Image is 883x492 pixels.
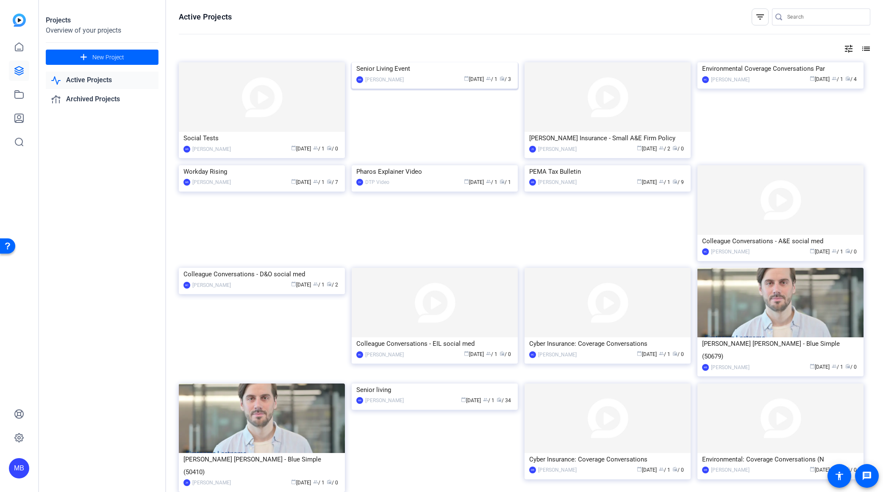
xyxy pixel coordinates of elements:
img: blue-gradient.svg [13,14,26,27]
div: MB [183,179,190,186]
span: radio [500,179,505,184]
span: / 9 [672,179,684,185]
span: radio [672,179,678,184]
span: / 1 [486,179,497,185]
span: calendar_today [461,397,466,402]
span: calendar_today [637,351,642,356]
mat-icon: message [862,471,872,481]
div: Cyber Insurance: Coverage Conversations [529,337,686,350]
span: radio [327,281,332,286]
mat-icon: accessibility [834,471,844,481]
span: group [313,145,318,150]
span: / 1 [313,480,325,486]
span: calendar_today [464,76,469,81]
span: / 1 [313,179,325,185]
div: [PERSON_NAME] [365,396,404,405]
span: group [313,281,318,286]
mat-icon: tune [844,44,854,54]
div: Social Tests [183,132,340,145]
div: Overview of your projects [46,25,158,36]
div: DV [356,179,363,186]
div: MC [183,282,190,289]
div: [PERSON_NAME] [711,75,750,84]
span: radio [845,76,850,81]
span: / 1 [500,179,511,185]
div: [PERSON_NAME] [192,145,231,153]
span: group [313,479,318,484]
div: MB [702,467,709,473]
div: [PERSON_NAME] [538,350,577,359]
span: / 0 [327,480,338,486]
span: [DATE] [637,351,657,357]
span: radio [845,364,850,369]
a: Archived Projects [46,91,158,108]
span: group [483,397,488,402]
span: [DATE] [810,76,830,82]
span: calendar_today [810,467,815,472]
span: radio [327,145,332,150]
span: calendar_today [291,179,296,184]
div: MC [529,351,536,358]
mat-icon: filter_list [755,12,765,22]
span: [DATE] [637,146,657,152]
span: / 1 [832,249,843,255]
span: group [313,179,318,184]
span: / 2 [659,146,670,152]
div: Workday Rising [183,165,340,178]
span: New Project [92,53,124,62]
div: [PERSON_NAME] [192,281,231,289]
span: / 1 [659,179,670,185]
span: / 1 [486,76,497,82]
span: [DATE] [291,282,311,288]
span: group [659,179,664,184]
div: Environmental Coverage Conversations Par [702,62,859,75]
div: Colleague Conversations - D&O social med [183,268,340,281]
span: / 1 [659,467,670,473]
div: Projects [46,15,158,25]
span: radio [845,248,850,253]
span: calendar_today [637,145,642,150]
span: calendar_today [637,467,642,472]
div: MB [9,458,29,478]
span: radio [500,76,505,81]
span: / 0 [845,364,857,370]
span: / 0 [672,146,684,152]
h1: Active Projects [179,12,232,22]
span: [DATE] [810,364,830,370]
span: group [659,145,664,150]
span: / 1 [313,146,325,152]
span: [DATE] [464,76,484,82]
span: group [832,76,837,81]
div: [PERSON_NAME] [711,247,750,256]
span: [DATE] [464,179,484,185]
span: / 1 [483,397,494,403]
div: MC [356,351,363,358]
span: / 0 [500,351,511,357]
span: group [832,248,837,253]
div: [PERSON_NAME] [365,350,404,359]
a: Active Projects [46,72,158,89]
span: group [832,364,837,369]
span: / 1 [313,282,325,288]
div: [PERSON_NAME] Insurance - Small A&E Firm Policy [529,132,686,145]
div: MC [702,76,709,83]
div: Colleague Conversations - EIL social med [356,337,513,350]
div: MB [356,76,363,83]
button: New Project [46,50,158,65]
span: radio [672,351,678,356]
span: calendar_today [637,179,642,184]
span: calendar_today [291,145,296,150]
span: [DATE] [464,351,484,357]
div: Cyber Insurance: Coverage Conversations [529,453,686,466]
div: PEMA Tax Bulletin [529,165,686,178]
span: radio [500,351,505,356]
span: / 0 [672,351,684,357]
span: / 1 [486,351,497,357]
span: group [659,467,664,472]
div: [PERSON_NAME] [711,466,750,474]
div: [PERSON_NAME] [192,478,231,487]
span: / 3 [500,76,511,82]
span: group [659,351,664,356]
span: / 4 [845,76,857,82]
div: [PERSON_NAME] [PERSON_NAME] - Blue Simple (50410) [183,453,340,478]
